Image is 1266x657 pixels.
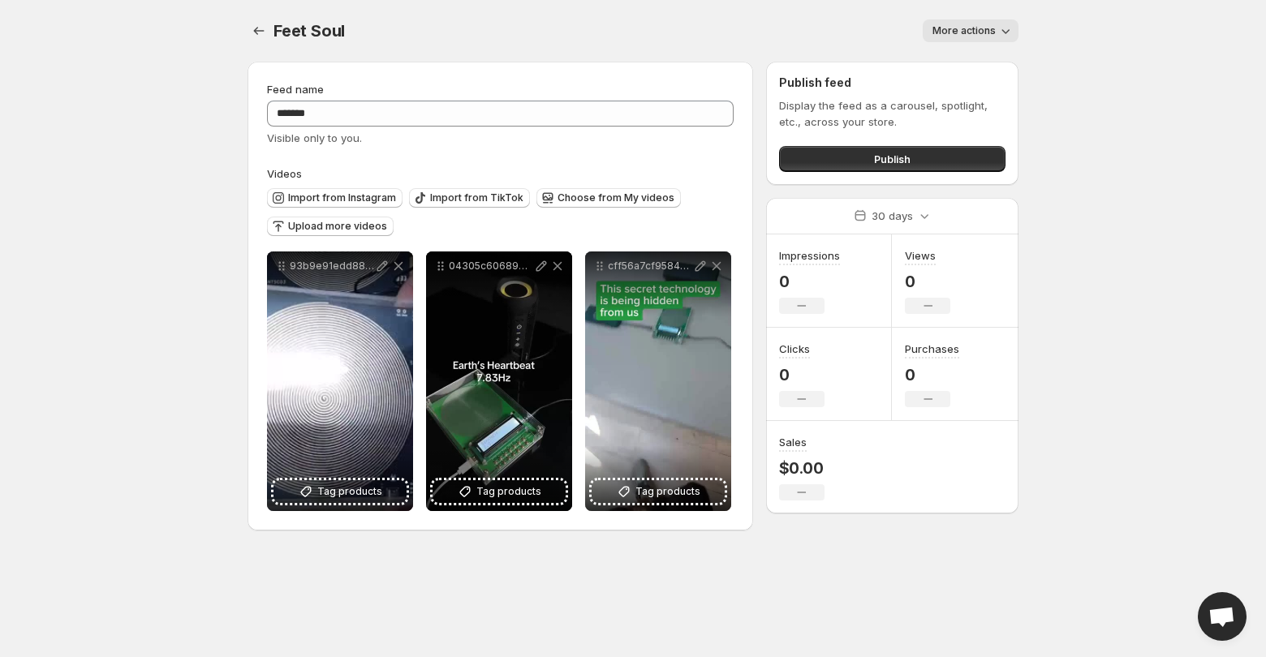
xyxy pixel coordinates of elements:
[1198,592,1247,641] a: Open chat
[779,272,840,291] p: 0
[476,483,541,500] span: Tag products
[923,19,1018,42] button: More actions
[932,24,996,37] span: More actions
[585,251,731,511] div: cff56a7cf95842d2b61b4d9a7053c29fTag products
[779,365,825,384] p: 0
[267,251,413,511] div: 93b9e91edd884b8ea0875c3daca6f502Tag products
[779,458,825,478] p: $0.00
[317,483,382,500] span: Tag products
[288,191,396,204] span: Import from Instagram
[267,131,362,144] span: Visible only to you.
[290,260,374,273] p: 93b9e91edd884b8ea0875c3daca6f502
[426,251,572,511] div: 04305c60689640e79728d531b89931abTag products
[267,217,394,236] button: Upload more videos
[273,480,407,503] button: Tag products
[267,188,403,208] button: Import from Instagram
[449,260,533,273] p: 04305c60689640e79728d531b89931ab
[248,19,270,42] button: Settings
[874,151,911,167] span: Publish
[905,272,950,291] p: 0
[433,480,566,503] button: Tag products
[536,188,681,208] button: Choose from My videos
[430,191,523,204] span: Import from TikTok
[779,434,807,450] h3: Sales
[779,247,840,264] h3: Impressions
[635,483,700,500] span: Tag products
[779,146,1005,172] button: Publish
[905,247,936,264] h3: Views
[905,365,959,384] p: 0
[288,220,387,233] span: Upload more videos
[779,341,810,357] h3: Clicks
[558,191,674,204] span: Choose from My videos
[267,167,302,180] span: Videos
[409,188,530,208] button: Import from TikTok
[779,75,1005,91] h2: Publish feed
[592,480,725,503] button: Tag products
[779,97,1005,130] p: Display the feed as a carousel, spotlight, etc., across your store.
[608,260,692,273] p: cff56a7cf95842d2b61b4d9a7053c29f
[267,83,324,96] span: Feed name
[872,208,913,224] p: 30 days
[905,341,959,357] h3: Purchases
[273,21,345,41] span: Feet Soul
